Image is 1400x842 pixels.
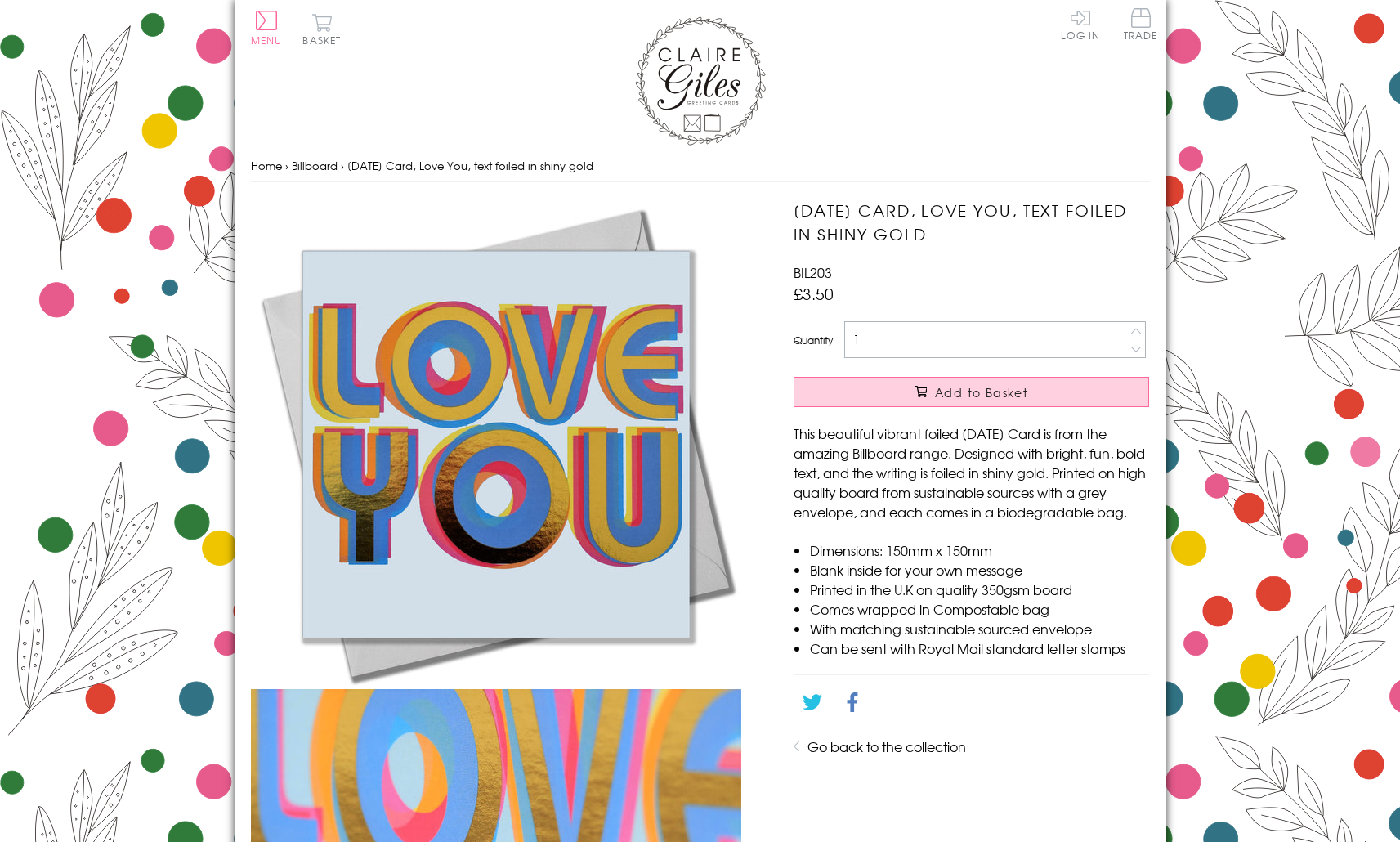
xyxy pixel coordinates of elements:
[1124,8,1158,40] span: Trade
[807,737,966,756] a: Go back to the collection
[251,33,283,47] span: Menu
[794,282,834,305] span: £3.50
[341,158,344,173] span: ›
[635,16,766,146] img: Claire Giles Greetings Cards
[810,540,1149,560] li: Dimensions: 150mm x 150mm
[1061,8,1100,40] a: Log In
[1124,8,1158,43] a: Trade
[810,619,1149,638] li: With matching sustainable sourced envelope
[810,560,1149,580] li: Blank inside for your own message
[794,199,1149,246] h1: [DATE] Card, Love You, text foiled in shiny gold
[935,384,1028,401] span: Add to Basket
[251,199,741,689] img: Valentine's Day Card, Love You, text foiled in shiny gold
[794,333,833,347] label: Quantity
[810,599,1149,619] li: Comes wrapped in Compostable bag
[285,158,288,173] span: ›
[794,262,832,282] span: BIL203
[794,423,1149,522] p: This beautiful vibrant foiled [DATE] Card is from the amazing Billboard range. Designed with brig...
[347,158,593,173] span: [DATE] Card, Love You, text foiled in shiny gold
[292,158,338,173] a: Billboard
[794,377,1149,407] button: Add to Basket
[251,11,283,45] button: Menu
[810,638,1149,658] li: Can be sent with Royal Mail standard letter stamps
[300,13,345,45] button: Basket
[810,580,1149,599] li: Printed in the U.K on quality 350gsm board
[251,150,1150,183] nav: breadcrumbs
[251,158,282,173] a: Home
